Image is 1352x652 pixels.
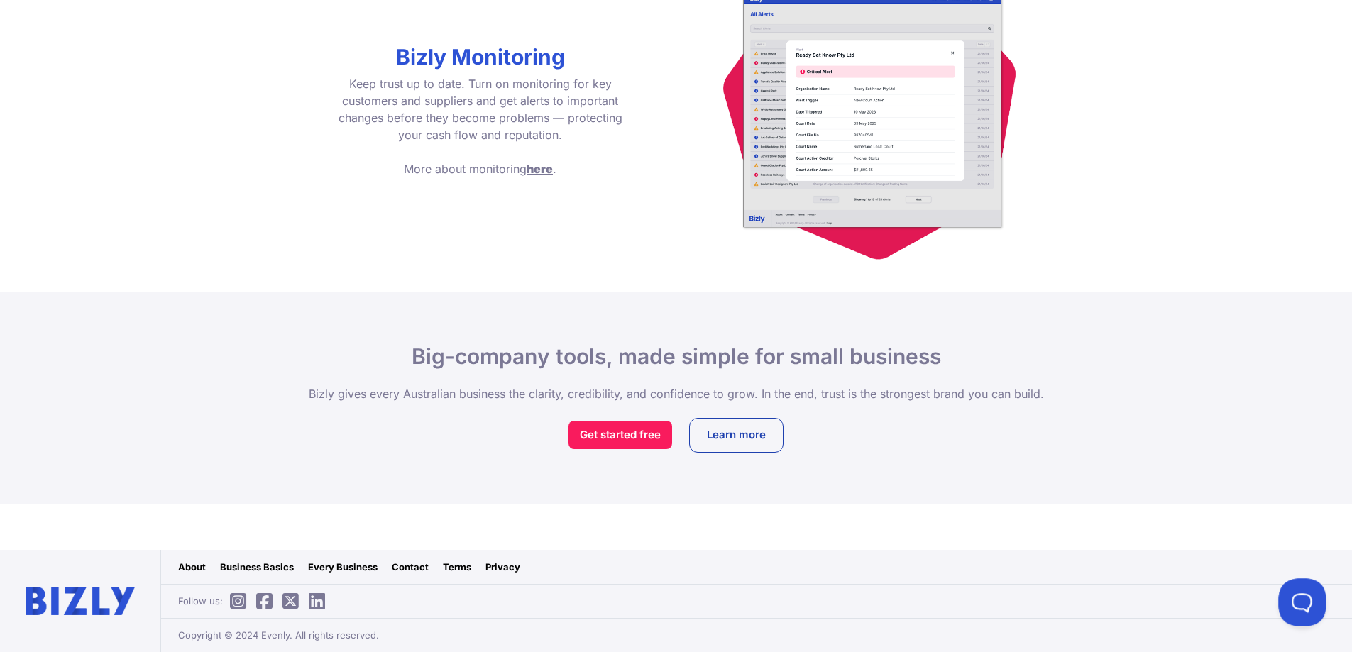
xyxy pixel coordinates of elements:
[527,162,553,176] a: here
[1278,578,1326,626] iframe: Toggle Customer Support
[568,421,672,449] a: Get started free
[330,75,631,177] p: Keep trust up to date. Turn on monitoring for key customers and suppliers and get alerts to impor...
[392,560,429,574] a: Contact
[285,385,1068,402] p: Bizly gives every Australian business the clarity, credibility, and confidence to grow. In the en...
[220,560,294,574] a: Business Basics
[178,560,206,574] a: About
[689,418,784,453] a: Learn more
[443,560,471,574] a: Terms
[178,594,332,608] span: Follow us:
[330,44,631,70] h2: Bizly Monitoring
[308,560,378,574] a: Every Business
[485,560,520,574] a: Privacy
[178,628,379,642] span: Copyright © 2024 Evenly. All rights reserved.
[285,343,1068,369] h1: Big-company tools, made simple for small business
